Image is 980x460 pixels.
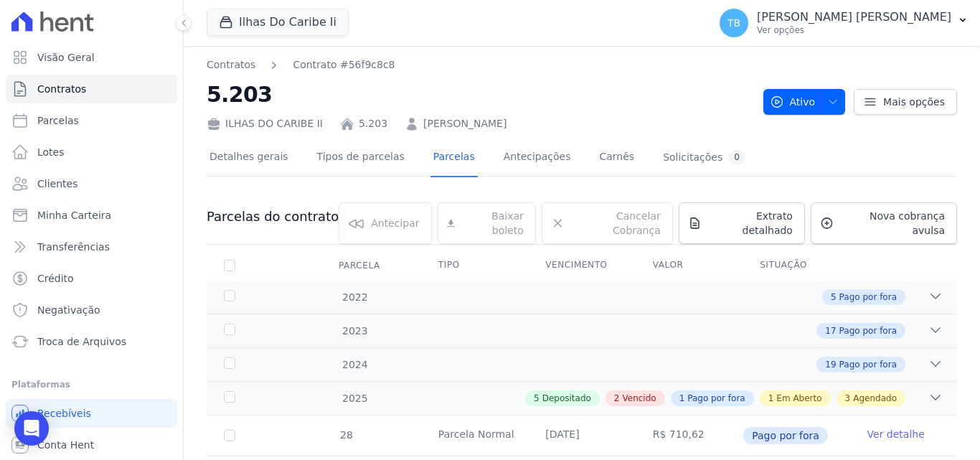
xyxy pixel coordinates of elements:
div: Parcela [321,251,397,280]
span: Pago por fora [839,358,897,371]
a: Conta Hent [6,431,177,459]
div: ILHAS DO CARIBE II [207,116,323,131]
a: Transferências [6,233,177,261]
a: Recebíveis [6,399,177,428]
span: 17 [825,324,836,337]
th: Tipo [421,250,528,281]
span: 1 [768,392,774,405]
span: 2 [614,392,620,405]
button: TB [PERSON_NAME] [PERSON_NAME] Ver opções [708,3,980,43]
span: Troca de Arquivos [37,334,126,349]
th: Vencimento [528,250,635,281]
a: Visão Geral [6,43,177,72]
a: Parcelas [430,139,478,177]
span: Transferências [37,240,110,254]
span: Contratos [37,82,86,96]
td: R$ 710,62 [636,416,743,456]
span: Lotes [37,145,65,159]
div: Solicitações [663,151,745,164]
a: Solicitações0 [660,139,748,177]
span: Crédito [37,271,74,286]
a: [PERSON_NAME] [423,116,507,131]
a: Ver detalhe [867,427,925,441]
a: Contrato #56f9c8c8 [293,57,395,72]
a: Lotes [6,138,177,166]
nav: Breadcrumb [207,57,752,72]
div: 0 [728,151,745,164]
a: Contratos [207,57,255,72]
span: Negativação [37,303,100,317]
a: Minha Carteira [6,201,177,230]
a: Negativação [6,296,177,324]
span: Mais opções [883,95,945,109]
span: 3 [845,392,851,405]
span: Nova cobrança avulsa [839,209,945,238]
input: Só é possível selecionar pagamentos em aberto [224,430,235,441]
a: 5.203 [359,116,387,131]
a: Carnês [596,139,637,177]
td: Parcela Normal [421,416,528,456]
p: Ver opções [757,24,951,36]
span: Extrato detalhado [707,209,793,238]
span: 5 [534,392,540,405]
a: Extrato detalhado [679,202,805,244]
span: 5 [831,291,837,304]
div: Open Intercom Messenger [14,411,49,446]
h3: Parcelas do contrato [207,208,339,225]
a: Mais opções [854,89,957,115]
span: Agendado [853,392,897,405]
span: 19 [825,358,836,371]
span: Minha Carteira [37,208,111,222]
nav: Breadcrumb [207,57,395,72]
h2: 5.203 [207,78,752,111]
span: Pago por fora [839,324,897,337]
span: Parcelas [37,113,79,128]
td: [DATE] [528,416,635,456]
span: Recebíveis [37,406,91,421]
span: Pago por fora [687,392,745,405]
a: Nova cobrança avulsa [811,202,957,244]
button: Ilhas Do Caribe Ii [207,9,349,36]
span: Conta Hent [37,438,94,452]
a: Clientes [6,169,177,198]
a: Tipos de parcelas [314,139,407,177]
span: Visão Geral [37,50,95,65]
a: Troca de Arquivos [6,327,177,356]
span: Depositado [542,392,591,405]
span: Clientes [37,177,77,191]
a: Parcelas [6,106,177,135]
span: TB [727,18,740,28]
span: Vencido [623,392,656,405]
a: Detalhes gerais [207,139,291,177]
p: [PERSON_NAME] [PERSON_NAME] [757,10,951,24]
span: Em Aberto [776,392,821,405]
button: Ativo [763,89,846,115]
a: Contratos [6,75,177,103]
div: Plataformas [11,376,171,393]
span: 1 [679,392,685,405]
a: Crédito [6,264,177,293]
span: 28 [339,429,353,441]
a: Antecipações [501,139,574,177]
span: Pago por fora [743,427,828,444]
span: Pago por fora [839,291,897,304]
span: Ativo [770,89,816,115]
th: Valor [636,250,743,281]
th: Situação [743,250,849,281]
